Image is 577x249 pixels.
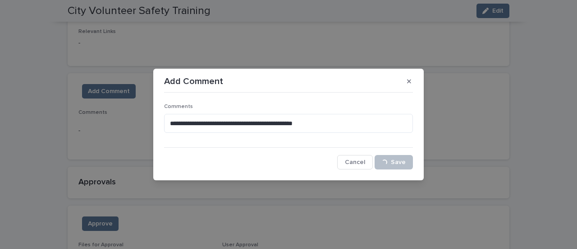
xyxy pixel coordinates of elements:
button: Save [375,155,413,169]
p: Add Comment [164,76,223,87]
button: Cancel [337,155,373,169]
span: Save [391,159,406,165]
span: Comments [164,104,193,109]
span: Cancel [345,159,365,165]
